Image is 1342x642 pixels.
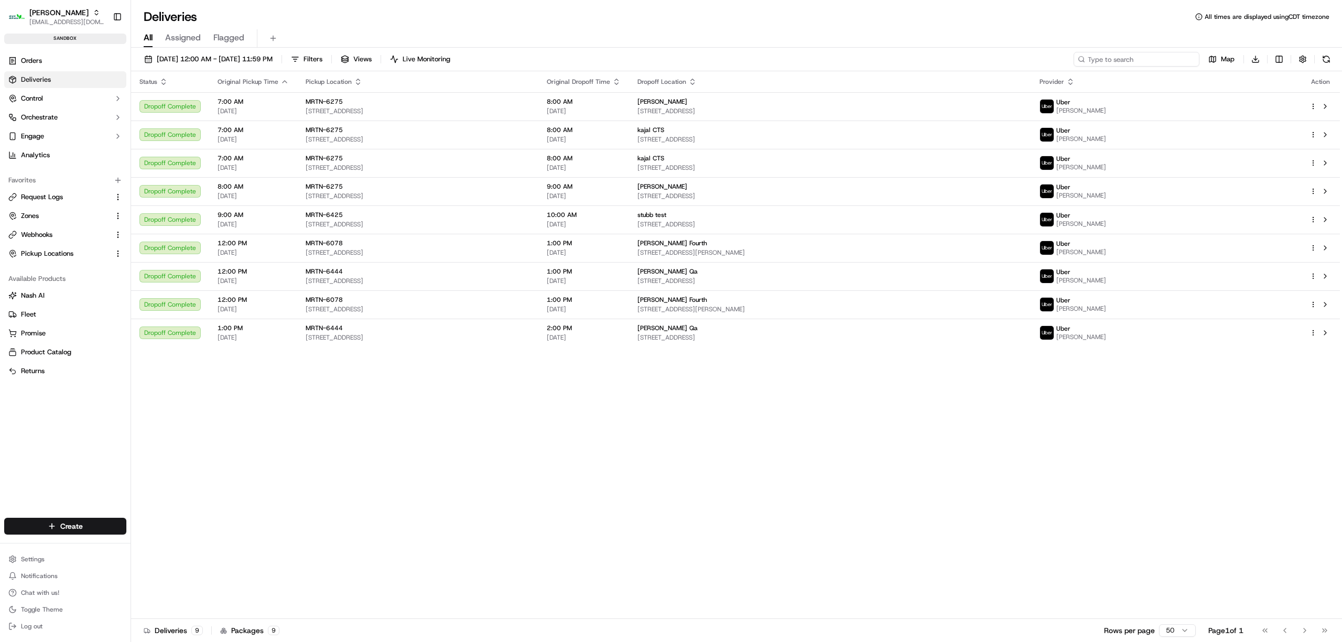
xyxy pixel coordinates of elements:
[4,363,126,379] button: Returns
[637,305,1023,313] span: [STREET_ADDRESS][PERSON_NAME]
[1056,276,1106,285] span: [PERSON_NAME]
[547,182,621,191] span: 9:00 AM
[304,55,322,64] span: Filters
[4,306,126,323] button: Fleet
[547,239,621,247] span: 1:00 PM
[21,230,52,240] span: Webhooks
[213,31,244,44] span: Flagged
[21,75,51,84] span: Deliveries
[1040,78,1064,86] span: Provider
[637,220,1023,228] span: [STREET_ADDRESS]
[306,78,352,86] span: Pickup Location
[220,625,279,636] div: Packages
[8,310,122,319] a: Fleet
[165,31,201,44] span: Assigned
[4,287,126,304] button: Nash AI
[637,277,1023,285] span: [STREET_ADDRESS]
[1056,135,1106,143] span: [PERSON_NAME]
[21,132,44,141] span: Engage
[8,366,122,376] a: Returns
[1205,13,1329,21] span: All times are displayed using CDT timezone
[218,305,289,313] span: [DATE]
[4,325,126,342] button: Promise
[21,366,45,376] span: Returns
[637,164,1023,172] span: [STREET_ADDRESS]
[637,182,687,191] span: [PERSON_NAME]
[29,7,89,18] button: [PERSON_NAME]
[1319,52,1334,67] button: Refresh
[36,111,133,119] div: We're available if you need us!
[4,344,126,361] button: Product Catalog
[218,296,289,304] span: 12:00 PM
[547,305,621,313] span: [DATE]
[637,211,666,219] span: stubb test
[104,178,127,186] span: Pylon
[306,267,343,276] span: MRTN-6444
[1040,156,1054,170] img: uber-new-logo.jpeg
[8,291,122,300] a: Nash AI
[1074,52,1199,67] input: Type to search
[21,150,50,160] span: Analytics
[1208,625,1243,636] div: Page 1 of 1
[21,555,45,563] span: Settings
[4,71,126,88] a: Deliveries
[4,585,126,600] button: Chat with us!
[336,52,376,67] button: Views
[637,135,1023,144] span: [STREET_ADDRESS]
[139,78,157,86] span: Status
[29,18,104,26] button: [EMAIL_ADDRESS][DOMAIN_NAME]
[10,42,191,59] p: Welcome 👋
[1104,625,1155,636] p: Rows per page
[1040,298,1054,311] img: uber-new-logo.jpeg
[4,270,126,287] div: Available Products
[21,113,58,122] span: Orchestrate
[547,107,621,115] span: [DATE]
[218,107,289,115] span: [DATE]
[21,249,73,258] span: Pickup Locations
[8,192,110,202] a: Request Logs
[1040,269,1054,283] img: uber-new-logo.jpeg
[637,267,698,276] span: [PERSON_NAME] Qa
[1056,183,1070,191] span: Uber
[1056,220,1106,228] span: [PERSON_NAME]
[1309,78,1332,86] div: Action
[1056,98,1070,106] span: Uber
[385,52,455,67] button: Live Monitoring
[218,248,289,257] span: [DATE]
[60,521,83,531] span: Create
[1056,191,1106,200] span: [PERSON_NAME]
[218,192,289,200] span: [DATE]
[4,619,126,634] button: Log out
[21,211,39,221] span: Zones
[4,128,126,145] button: Engage
[547,277,621,285] span: [DATE]
[218,239,289,247] span: 12:00 PM
[218,126,289,134] span: 7:00 AM
[547,192,621,200] span: [DATE]
[27,68,189,79] input: Got a question? Start typing here...
[218,164,289,172] span: [DATE]
[4,208,126,224] button: Zones
[1056,126,1070,135] span: Uber
[637,78,686,86] span: Dropoff Location
[4,518,126,535] button: Create
[547,126,621,134] span: 8:00 AM
[144,8,197,25] h1: Deliveries
[157,55,273,64] span: [DATE] 12:00 AM - [DATE] 11:59 PM
[8,329,122,338] a: Promise
[547,78,610,86] span: Original Dropoff Time
[144,625,203,636] div: Deliveries
[4,4,109,29] button: Martin's[PERSON_NAME][EMAIL_ADDRESS][DOMAIN_NAME]
[21,347,71,357] span: Product Catalog
[547,164,621,172] span: [DATE]
[4,226,126,243] button: Webhooks
[21,589,59,597] span: Chat with us!
[218,78,278,86] span: Original Pickup Time
[547,324,621,332] span: 2:00 PM
[306,135,530,144] span: [STREET_ADDRESS]
[4,52,126,69] a: Orders
[4,569,126,583] button: Notifications
[403,55,450,64] span: Live Monitoring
